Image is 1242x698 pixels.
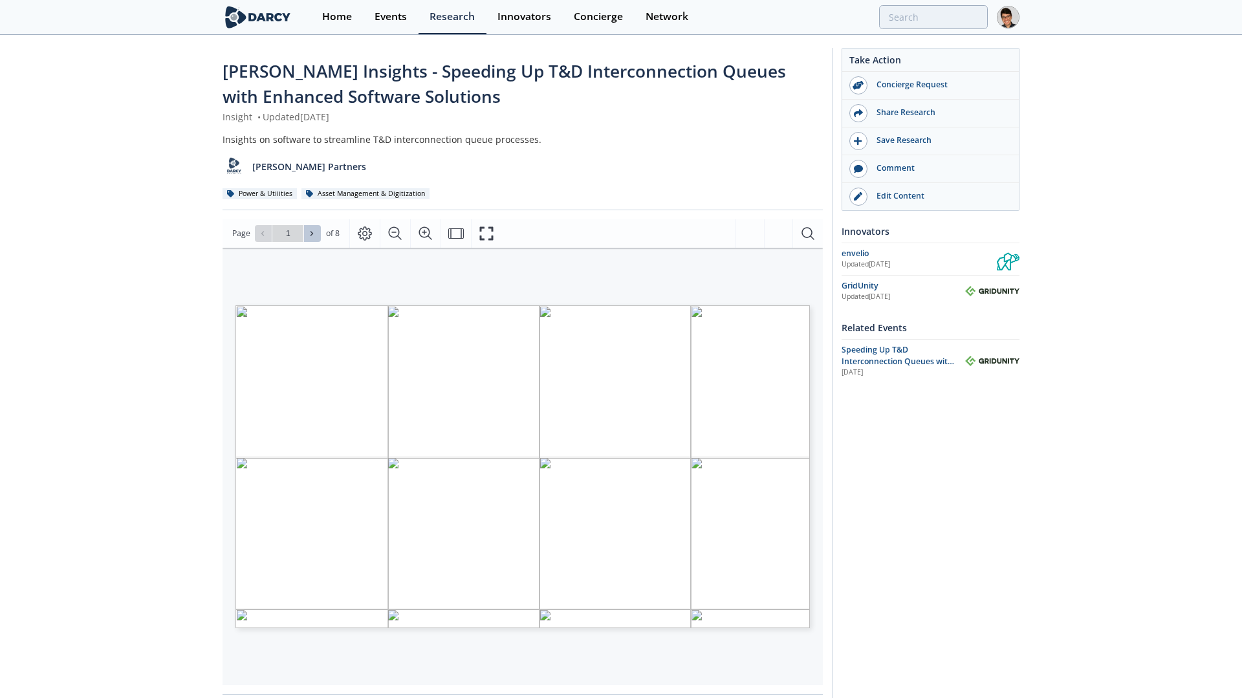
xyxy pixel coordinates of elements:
[842,248,997,259] div: envelio
[997,6,1019,28] img: Profile
[223,133,823,146] div: Insights on software to streamline T&D interconnection queue processes.
[223,188,297,200] div: Power & Utilities
[842,248,1019,270] a: envelio Updated[DATE] envelio
[842,53,1019,72] div: Take Action
[965,356,1019,366] img: GridUnity
[223,60,786,108] span: [PERSON_NAME] Insights - Speeding Up T&D Interconnection Queues with Enhanced Software Solutions
[252,160,366,173] p: [PERSON_NAME] Partners
[223,6,293,28] img: logo-wide.svg
[574,12,623,22] div: Concierge
[842,316,1019,339] div: Related Events
[867,190,1012,202] div: Edit Content
[867,107,1012,118] div: Share Research
[375,12,407,22] div: Events
[997,248,1019,270] img: envelio
[301,188,430,200] div: Asset Management & Digitization
[646,12,688,22] div: Network
[842,292,965,302] div: Updated [DATE]
[430,12,475,22] div: Research
[322,12,352,22] div: Home
[867,135,1012,146] div: Save Research
[842,220,1019,243] div: Innovators
[867,162,1012,174] div: Comment
[842,280,1019,303] a: GridUnity Updated[DATE] GridUnity
[842,344,1019,378] a: Speeding Up T&D Interconnection Queues with Enhanced Software Solutions [DATE] GridUnity
[879,5,988,29] input: Advanced Search
[255,111,263,123] span: •
[842,280,965,292] div: GridUnity
[842,344,954,379] span: Speeding Up T&D Interconnection Queues with Enhanced Software Solutions
[223,110,823,124] div: Insight Updated [DATE]
[497,12,551,22] div: Innovators
[842,367,956,378] div: [DATE]
[965,286,1019,296] img: GridUnity
[867,79,1012,91] div: Concierge Request
[842,259,997,270] div: Updated [DATE]
[842,183,1019,210] a: Edit Content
